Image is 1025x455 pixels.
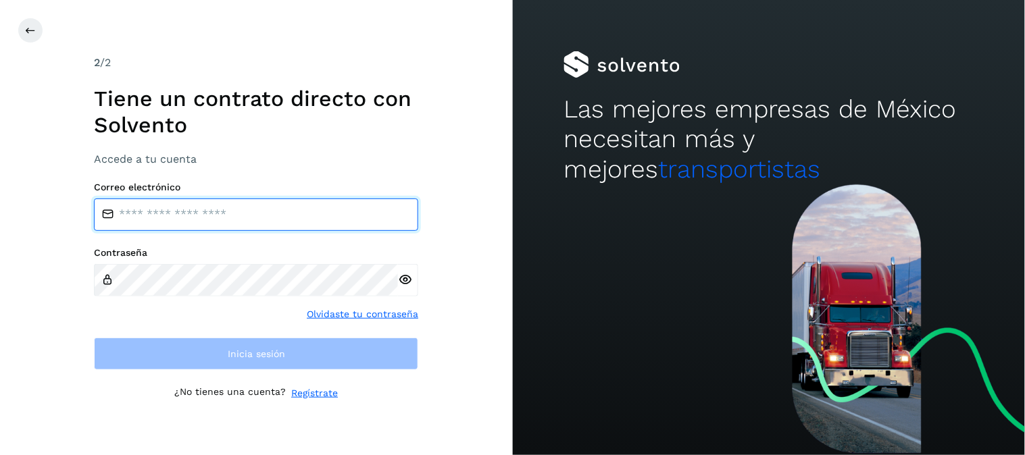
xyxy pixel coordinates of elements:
span: 2 [94,56,100,69]
h2: Las mejores empresas de México necesitan más y mejores [564,95,974,184]
p: ¿No tienes una cuenta? [174,386,286,400]
span: transportistas [658,155,820,184]
a: Regístrate [291,386,338,400]
button: Inicia sesión [94,338,418,370]
label: Correo electrónico [94,182,418,193]
h1: Tiene un contrato directo con Solvento [94,86,418,138]
h3: Accede a tu cuenta [94,153,418,165]
div: /2 [94,55,418,71]
a: Olvidaste tu contraseña [307,307,418,321]
span: Inicia sesión [228,349,285,358]
label: Contraseña [94,247,418,259]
